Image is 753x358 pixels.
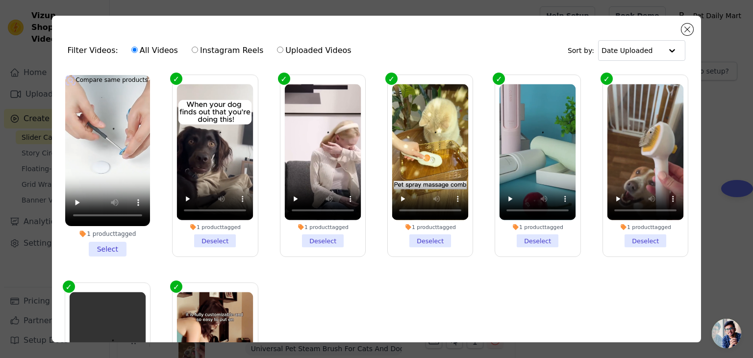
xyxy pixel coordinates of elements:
[284,224,361,230] div: 1 product tagged
[75,76,148,85] span: Compare same products
[191,44,264,57] label: Instagram Reels
[607,224,684,230] div: 1 product tagged
[392,224,469,230] div: 1 product tagged
[500,224,576,230] div: 1 product tagged
[65,230,150,238] div: 1 product tagged
[131,44,178,57] label: All Videos
[276,44,351,57] label: Uploaded Videos
[712,319,741,348] a: Open chat
[568,40,686,61] div: Sort by:
[68,39,357,62] div: Filter Videos:
[148,76,151,80] img: Sc04c7ecdac3c49e6a1b19c987a4e3931O.png
[177,224,253,230] div: 1 product tagged
[681,24,693,35] button: Close modal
